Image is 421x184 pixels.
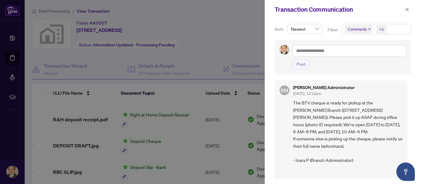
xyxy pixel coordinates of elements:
[281,87,288,94] span: DM
[275,5,403,14] div: Transaction Communication
[348,26,367,32] span: Comments
[345,25,373,33] span: Comments
[280,45,289,54] img: Profile Icon
[293,91,321,96] span: [DATE], 12:12pm
[291,24,319,33] span: Newest
[405,7,409,12] span: close
[368,28,371,31] span: close
[396,162,415,181] button: Open asap
[292,59,309,69] button: Post
[275,26,285,33] p: Sort:
[379,26,384,32] div: +1
[293,85,355,90] h5: [PERSON_NAME] Administrator
[328,26,339,33] p: Filter:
